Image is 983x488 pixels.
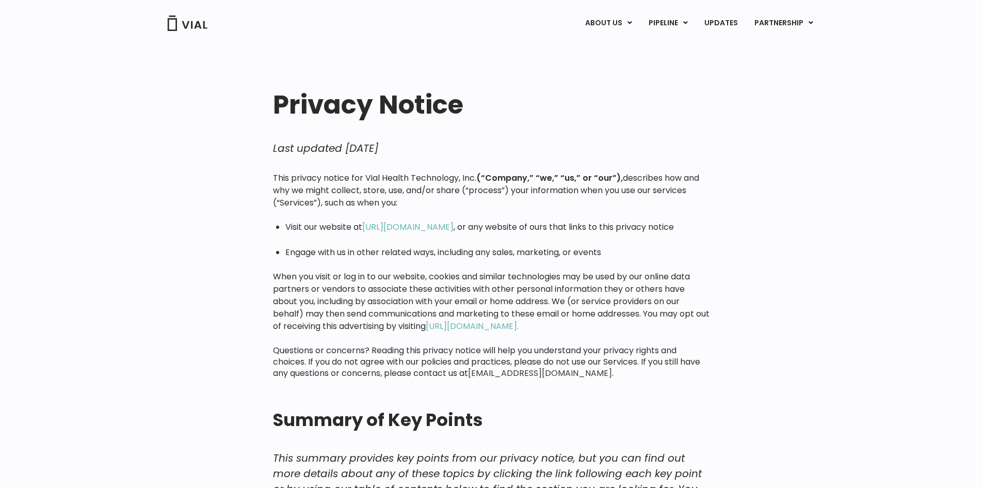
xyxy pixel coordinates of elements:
p: This privacy notice for Vial Health Technology, Inc. describes how and why we might collect, stor... [273,172,710,209]
li: Engage with us in other related ways, including any sales, marketing, or events [285,247,710,258]
h1: Privacy Notice [273,90,710,119]
p: When you visit or log in to our website, cookies and similar technologies may be used by our onli... [273,271,710,333]
a: PIPELINEMenu Toggle [640,14,696,32]
div: Questions or concerns? Reading this privacy notice will help you understand your privacy rights a... [273,172,710,379]
p: Last updated [DATE] [273,140,710,156]
a: [EMAIL_ADDRESS][DOMAIN_NAME]. [468,367,614,379]
a: UPDATES [696,14,746,32]
a: [URL][DOMAIN_NAME]. [426,320,519,332]
strong: (“Company,” “we,” “us,” or “our”), [476,172,623,184]
img: Vial Logo [167,15,208,31]
a: ABOUT USMenu Toggle [577,14,640,32]
a: PARTNERSHIPMenu Toggle [746,14,821,32]
a: [URL][DOMAIN_NAME] [362,221,454,233]
h2: Summary of Key Points [273,410,710,430]
li: Visit our website at , or any website of ours that links to this privacy notice [285,222,710,233]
